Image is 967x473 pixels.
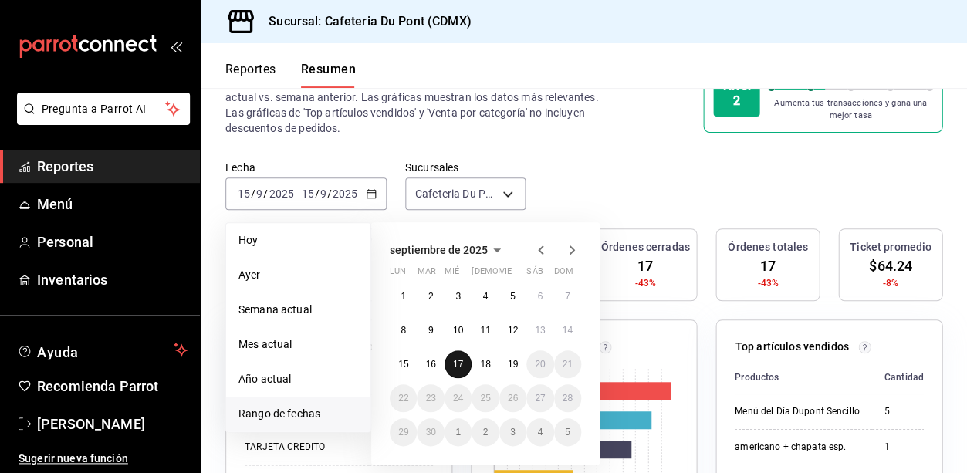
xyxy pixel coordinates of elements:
abbr: 16 de septiembre de 2025 [425,359,435,370]
button: 21 de septiembre de 2025 [554,350,581,378]
abbr: 27 de septiembre de 2025 [535,393,545,404]
p: Top artículos vendidos [735,339,848,355]
input: -- [237,188,251,200]
a: Pregunta a Parrot AI [11,112,190,128]
th: Cantidad [872,361,936,394]
span: [PERSON_NAME] [37,414,188,434]
button: open_drawer_menu [170,40,182,52]
input: -- [300,188,314,200]
abbr: 10 de septiembre de 2025 [453,325,463,336]
button: 2 de octubre de 2025 [472,418,499,446]
abbr: 28 de septiembre de 2025 [563,393,573,404]
p: El porcentaje se calcula comparando el período actual con el anterior, ej. semana actual vs. sema... [225,74,644,136]
button: Resumen [301,62,356,88]
button: 20 de septiembre de 2025 [526,350,553,378]
span: -43% [634,276,656,290]
button: 30 de septiembre de 2025 [417,418,444,446]
button: 26 de septiembre de 2025 [499,384,526,412]
span: Inventarios [37,269,188,290]
abbr: 4 de septiembre de 2025 [483,291,489,302]
abbr: 4 de octubre de 2025 [537,427,543,438]
button: 29 de septiembre de 2025 [390,418,417,446]
span: Mes actual [238,336,358,353]
button: Pregunta a Parrot AI [17,93,190,125]
button: 14 de septiembre de 2025 [554,316,581,344]
div: americano + chapata esp. [735,441,860,454]
abbr: 1 de septiembre de 2025 [401,291,406,302]
span: Ayer [238,267,358,283]
abbr: 24 de septiembre de 2025 [453,393,463,404]
div: Nivel 2 [713,70,759,117]
button: 9 de septiembre de 2025 [417,316,444,344]
abbr: 6 de septiembre de 2025 [537,291,543,302]
h3: Ticket promedio [850,239,931,255]
button: 7 de septiembre de 2025 [554,282,581,310]
div: Menú del Día Dupont Sencillo [735,405,860,418]
abbr: 20 de septiembre de 2025 [535,359,545,370]
button: septiembre de 2025 [390,241,506,259]
button: 5 de octubre de 2025 [554,418,581,446]
abbr: lunes [390,266,406,282]
abbr: 2 de septiembre de 2025 [428,291,434,302]
abbr: 17 de septiembre de 2025 [453,359,463,370]
button: 11 de septiembre de 2025 [472,316,499,344]
span: Recomienda Parrot [37,376,188,397]
span: / [327,188,332,200]
abbr: 12 de septiembre de 2025 [508,325,518,336]
button: 22 de septiembre de 2025 [390,384,417,412]
h3: Sucursal: Cafeteria Du Pont (CDMX) [256,12,471,31]
span: Hoy [238,232,358,248]
span: -8% [882,276,898,290]
button: 18 de septiembre de 2025 [472,350,499,378]
abbr: viernes [499,266,512,282]
button: 12 de septiembre de 2025 [499,316,526,344]
span: / [314,188,319,200]
button: 3 de septiembre de 2025 [445,282,472,310]
button: 16 de septiembre de 2025 [417,350,444,378]
button: 24 de septiembre de 2025 [445,384,472,412]
div: navigation tabs [225,62,356,88]
input: -- [320,188,327,200]
button: 10 de septiembre de 2025 [445,316,472,344]
span: 17 [760,255,776,276]
span: / [263,188,268,200]
abbr: 22 de septiembre de 2025 [398,393,408,404]
abbr: 5 de octubre de 2025 [565,427,570,438]
button: 4 de septiembre de 2025 [472,282,499,310]
abbr: 5 de septiembre de 2025 [510,291,516,302]
span: Reportes [37,156,188,177]
button: 27 de septiembre de 2025 [526,384,553,412]
div: 5 [884,405,924,418]
abbr: sábado [526,266,543,282]
button: 1 de octubre de 2025 [445,418,472,446]
span: Año actual [238,371,358,387]
button: 6 de septiembre de 2025 [526,282,553,310]
span: Menú [37,194,188,215]
abbr: 2 de octubre de 2025 [483,427,489,438]
abbr: 14 de septiembre de 2025 [563,325,573,336]
abbr: 18 de septiembre de 2025 [480,359,490,370]
abbr: 11 de septiembre de 2025 [480,325,490,336]
input: ---- [332,188,358,200]
input: -- [255,188,263,200]
span: / [251,188,255,200]
button: Reportes [225,62,276,88]
abbr: 8 de septiembre de 2025 [401,325,406,336]
button: 5 de septiembre de 2025 [499,282,526,310]
span: -43% [757,276,779,290]
button: 23 de septiembre de 2025 [417,384,444,412]
label: Sucursales [405,162,526,173]
span: 17 [637,255,653,276]
abbr: 7 de septiembre de 2025 [565,291,570,302]
abbr: martes [417,266,435,282]
div: TARJETA CREDITO [245,441,357,454]
h3: Órdenes totales [728,239,808,255]
button: 1 de septiembre de 2025 [390,282,417,310]
abbr: 15 de septiembre de 2025 [398,359,408,370]
abbr: 26 de septiembre de 2025 [508,393,518,404]
abbr: 25 de septiembre de 2025 [480,393,490,404]
span: Pregunta a Parrot AI [42,101,166,117]
p: Aumenta tus transacciones y gana una mejor tasa [768,97,932,123]
abbr: 13 de septiembre de 2025 [535,325,545,336]
button: 8 de septiembre de 2025 [390,316,417,344]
